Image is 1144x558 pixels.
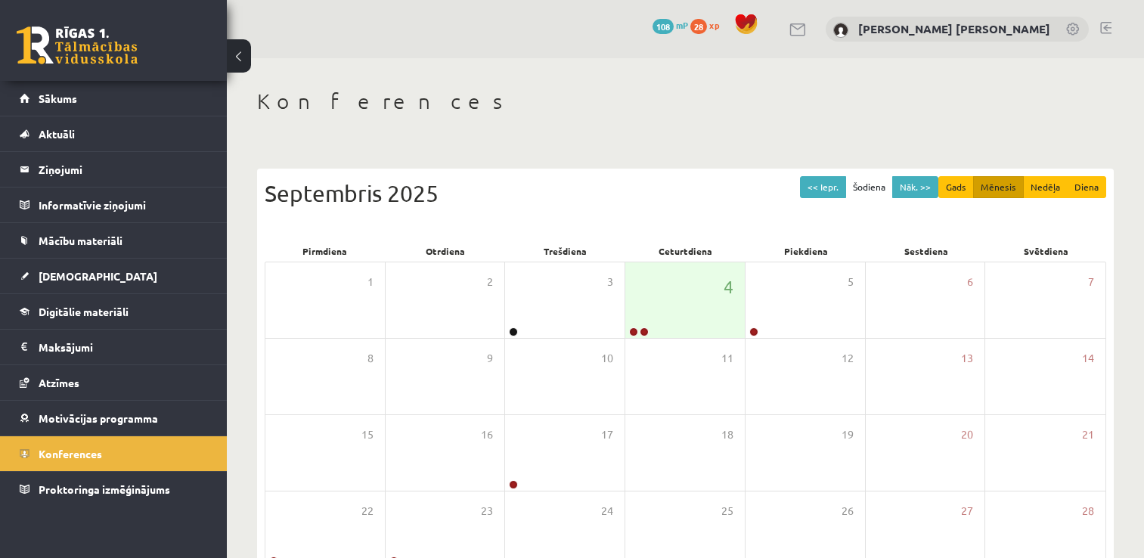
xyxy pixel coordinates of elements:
[39,91,77,105] span: Sākums
[39,376,79,389] span: Atzīmes
[842,350,854,367] span: 12
[1088,274,1094,290] span: 7
[653,19,674,34] span: 108
[39,188,208,222] legend: Informatīvie ziņojumi
[20,401,208,436] a: Motivācijas programma
[607,274,613,290] span: 3
[721,426,733,443] span: 18
[20,436,208,471] a: Konferences
[20,188,208,222] a: Informatīvie ziņojumi
[1023,176,1068,198] button: Nedēļa
[20,330,208,364] a: Maksājumi
[842,426,854,443] span: 19
[385,240,505,262] div: Otrdiena
[20,152,208,187] a: Ziņojumi
[866,240,986,262] div: Sestdiena
[842,503,854,519] span: 26
[800,176,846,198] button: << Iepr.
[601,503,613,519] span: 24
[961,503,973,519] span: 27
[653,19,688,31] a: 108 mP
[39,127,75,141] span: Aktuāli
[39,152,208,187] legend: Ziņojumi
[690,19,707,34] span: 28
[39,411,158,425] span: Motivācijas programma
[721,350,733,367] span: 11
[625,240,746,262] div: Ceturtdiena
[39,330,208,364] legend: Maksājumi
[17,26,138,64] a: Rīgas 1. Tālmācības vidusskola
[1082,350,1094,367] span: 14
[858,21,1050,36] a: [PERSON_NAME] [PERSON_NAME]
[39,234,122,247] span: Mācību materiāli
[39,447,102,460] span: Konferences
[724,274,733,299] span: 4
[848,274,854,290] span: 5
[20,294,208,329] a: Digitālie materiāli
[265,240,385,262] div: Pirmdiena
[20,259,208,293] a: [DEMOGRAPHIC_DATA]
[487,274,493,290] span: 2
[39,482,170,496] span: Proktoringa izmēģinājums
[361,426,374,443] span: 15
[690,19,727,31] a: 28 xp
[265,176,1106,210] div: Septembris 2025
[481,426,493,443] span: 16
[1082,426,1094,443] span: 21
[361,503,374,519] span: 22
[986,240,1106,262] div: Svētdiena
[938,176,974,198] button: Gads
[892,176,938,198] button: Nāk. >>
[709,19,719,31] span: xp
[967,274,973,290] span: 6
[961,350,973,367] span: 13
[20,81,208,116] a: Sākums
[367,274,374,290] span: 1
[676,19,688,31] span: mP
[601,350,613,367] span: 10
[257,88,1114,114] h1: Konferences
[367,350,374,367] span: 8
[20,116,208,151] a: Aktuāli
[39,269,157,283] span: [DEMOGRAPHIC_DATA]
[20,472,208,507] a: Proktoringa izmēģinājums
[961,426,973,443] span: 20
[721,503,733,519] span: 25
[833,23,848,38] img: Endija Elizabete Zēvalde
[1082,503,1094,519] span: 28
[973,176,1024,198] button: Mēnesis
[20,365,208,400] a: Atzīmes
[481,503,493,519] span: 23
[487,350,493,367] span: 9
[20,223,208,258] a: Mācību materiāli
[746,240,866,262] div: Piekdiena
[505,240,625,262] div: Trešdiena
[39,305,129,318] span: Digitālie materiāli
[1067,176,1106,198] button: Diena
[845,176,893,198] button: Šodiena
[601,426,613,443] span: 17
